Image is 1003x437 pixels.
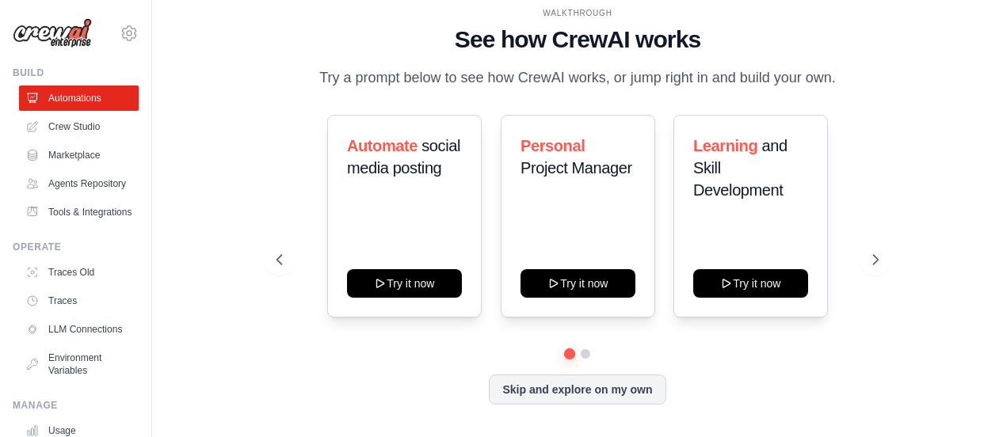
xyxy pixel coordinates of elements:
[521,269,635,298] button: Try it now
[693,269,808,298] button: Try it now
[693,137,788,199] span: and Skill Development
[347,269,462,298] button: Try it now
[489,374,665,405] button: Skip and explore on my own
[19,171,139,196] a: Agents Repository
[13,66,139,79] div: Build
[521,137,585,154] span: Personal
[19,85,139,111] a: Automations
[347,137,418,154] span: Automate
[19,260,139,285] a: Traces Old
[13,241,139,253] div: Operate
[13,18,92,48] img: Logo
[19,317,139,342] a: LLM Connections
[19,114,139,139] a: Crew Studio
[19,345,139,383] a: Environment Variables
[276,7,879,19] div: WALKTHROUGH
[521,159,632,177] span: Project Manager
[19,199,139,225] a: Tools & Integrations
[311,66,844,89] p: Try a prompt below to see how CrewAI works, or jump right in and build your own.
[276,25,879,54] h1: See how CrewAI works
[19,142,139,168] a: Marketplace
[693,137,757,154] span: Learning
[19,288,139,313] a: Traces
[13,399,139,412] div: Manage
